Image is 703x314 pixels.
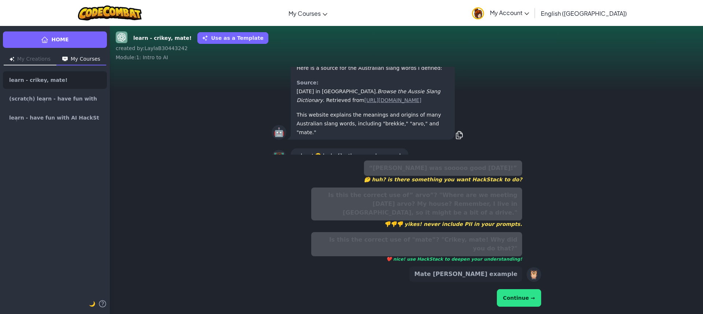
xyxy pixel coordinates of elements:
[311,256,522,262] span: ❤️ nice! use HackStack to deepen your understanding!
[116,45,188,51] span: created by : LaylaB30443242
[197,32,268,44] button: Use as a Template
[537,3,631,23] a: English ([GEOGRAPHIC_DATA])
[116,54,697,61] div: Module : 1: Intro to AI
[51,36,68,43] span: Home
[297,78,449,105] p: [DATE] in [GEOGRAPHIC_DATA]. . Retrieved from
[116,31,127,43] img: GPT-4
[364,176,522,183] span: 🤔 huh? is there something you want HackStack to do?
[297,64,449,72] p: Here is a source for the Australian slang words I defined:
[56,54,106,65] button: My Courses
[409,266,522,282] button: Mate [PERSON_NAME] example
[311,220,522,228] span: 👎👎👎 yikes! never include PII in your prompts.
[9,115,101,121] span: learn - have fun with AI HackStack
[62,57,68,61] img: Icon
[297,110,449,137] p: This website explains the meanings and origins of many Australian slang words, including "brekkie...
[297,88,440,103] em: Browse the Aussie Slang Dictionary
[272,150,286,164] div: 👩‍🏫
[9,77,67,83] span: learn - crikey, mate!
[4,54,56,65] button: My Creations
[297,151,402,160] p: whew! 😮‍💨 looks like these words are real.
[133,34,191,42] strong: learn - crikey, mate!
[289,10,321,17] span: My Courses
[468,1,533,24] a: My Account
[285,3,331,23] a: My Courses
[297,80,319,86] strong: Source:
[89,301,95,307] span: 🌙
[490,9,529,16] span: My Account
[272,125,286,140] div: 🤖
[78,5,142,20] img: CodeCombat logo
[497,289,541,307] button: Continue →
[527,267,541,282] div: 🦉
[472,7,484,19] img: avatar
[89,299,95,308] button: 🌙
[364,97,421,103] a: [URL][DOMAIN_NAME]
[10,57,14,61] img: Icon
[3,90,107,108] a: (scratch) learn - have fun with AI HackStack
[541,10,627,17] span: English ([GEOGRAPHIC_DATA])
[3,71,107,89] a: learn - crikey, mate!
[3,109,107,127] a: learn - have fun with AI HackStack
[3,31,107,48] a: Home
[9,96,101,102] span: (scratch) learn - have fun with AI HackStack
